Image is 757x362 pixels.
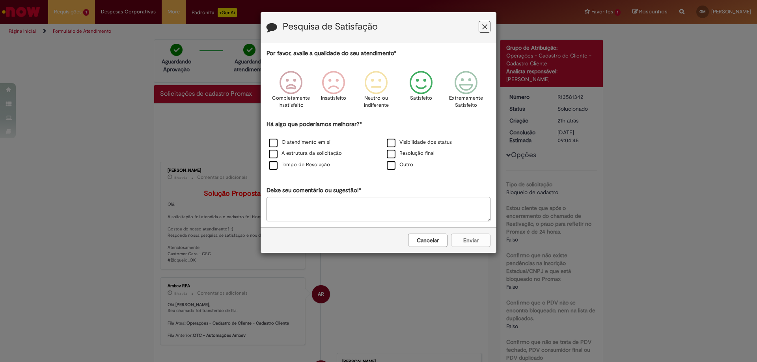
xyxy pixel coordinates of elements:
label: Por favor, avalie a qualidade do seu atendimento* [267,49,396,58]
label: Resolução final [387,150,434,157]
div: Neutro ou indiferente [356,65,396,119]
div: Completamente Insatisfeito [271,65,311,119]
p: Satisfeito [410,95,432,102]
button: Cancelar [408,234,447,247]
div: Satisfeito [399,65,444,119]
p: Insatisfeito [321,95,346,102]
p: Neutro ou indiferente [362,95,390,109]
label: A estrutura da solicitação [269,150,342,157]
label: Tempo de Resolução [269,161,330,169]
p: Completamente Insatisfeito [272,95,310,109]
label: Outro [387,161,413,169]
div: Insatisfeito [313,65,354,119]
label: Deixe seu comentário ou sugestão!* [267,186,361,195]
div: Há algo que poderíamos melhorar?* [267,120,490,171]
label: O atendimento em si [269,139,330,146]
p: Extremamente Satisfeito [449,95,483,109]
label: Visibilidade dos status [387,139,452,146]
div: Extremamente Satisfeito [446,65,486,119]
label: Pesquisa de Satisfação [283,22,378,32]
